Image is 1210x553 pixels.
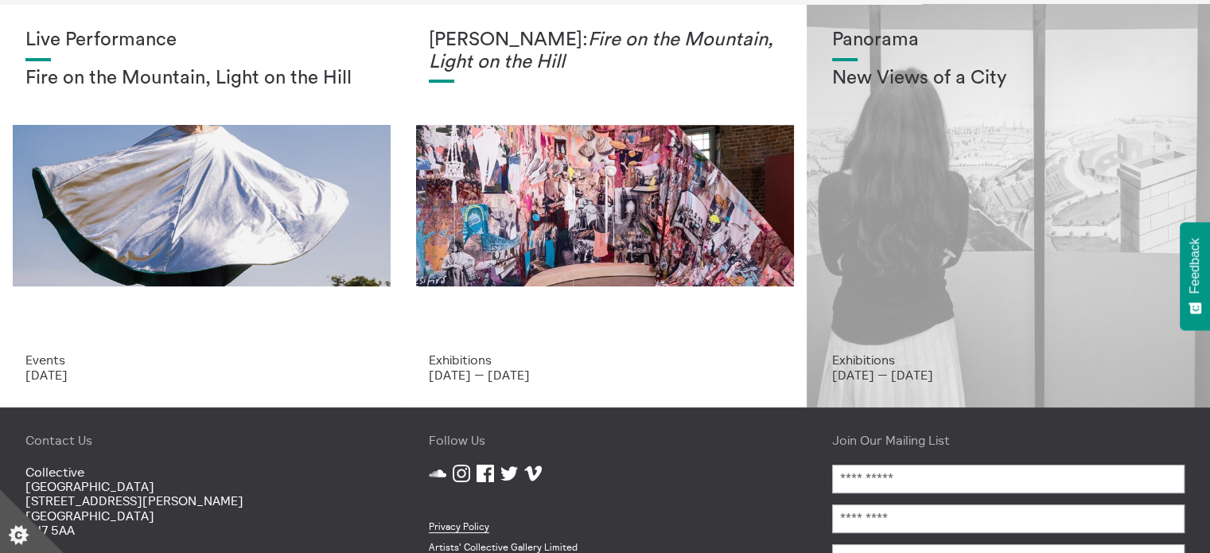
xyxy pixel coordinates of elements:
h1: Live Performance [25,29,378,52]
em: Fire on the Mountain, Light on the Hill [429,30,773,72]
p: Events [25,352,378,367]
span: Feedback [1188,238,1202,294]
h2: Fire on the Mountain, Light on the Hill [25,68,378,90]
a: Photo: Eoin Carey [PERSON_NAME]:Fire on the Mountain, Light on the Hill Exhibitions [DATE] — [DATE] [403,4,807,407]
p: Exhibitions [832,352,1185,367]
button: Feedback - Show survey [1180,222,1210,330]
h4: Join Our Mailing List [832,433,1185,447]
h1: [PERSON_NAME]: [429,29,781,73]
h4: Contact Us [25,433,378,447]
a: Collective Panorama June 2025 small file 8 Panorama New Views of a City Exhibitions [DATE] — [DATE] [807,4,1210,407]
p: [DATE] — [DATE] [832,368,1185,382]
h1: Panorama [832,29,1185,52]
p: Exhibitions [429,352,781,367]
p: [DATE] [25,368,378,382]
h4: Follow Us [429,433,781,447]
h2: New Views of a City [832,68,1185,90]
p: Collective [GEOGRAPHIC_DATA] [STREET_ADDRESS][PERSON_NAME] [GEOGRAPHIC_DATA] EH7 5AA [25,465,378,538]
a: Privacy Policy [429,520,489,533]
p: [DATE] — [DATE] [429,368,781,382]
